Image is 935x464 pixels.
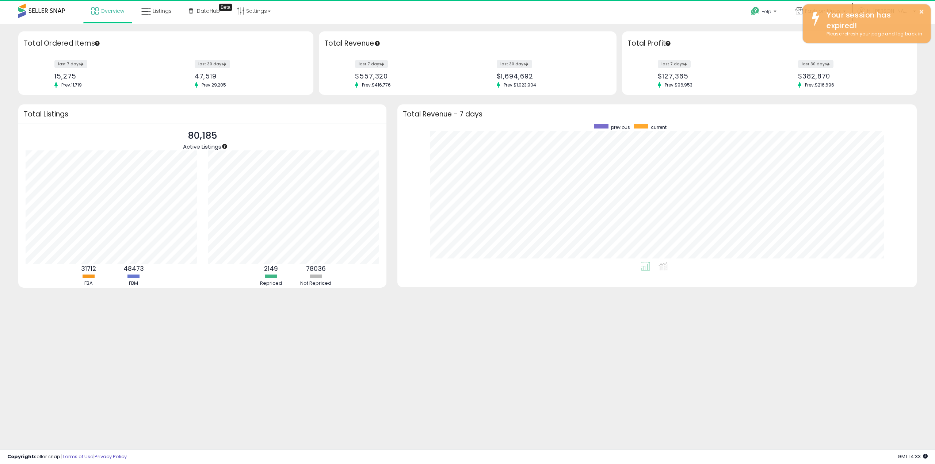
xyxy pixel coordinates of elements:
div: 47,519 [195,72,301,80]
button: × [919,7,924,16]
b: 2149 [264,264,278,273]
label: last 7 days [355,60,388,68]
div: Tooltip anchor [94,40,100,47]
span: DataHub [197,7,220,15]
div: $382,870 [798,72,904,80]
div: $127,365 [658,72,764,80]
span: Listings [153,7,172,15]
span: Prev: $216,696 [801,82,838,88]
a: Help [745,1,784,24]
div: $557,320 [355,72,462,80]
div: Tooltip anchor [665,40,671,47]
h3: Total Revenue [324,38,611,49]
div: $1,694,692 [497,72,604,80]
div: Not Repriced [294,280,338,287]
h3: Total Ordered Items [24,38,308,49]
div: Tooltip anchor [221,143,228,150]
label: last 30 days [798,60,833,68]
h3: Total Revenue - 7 days [403,111,912,117]
span: Active Listings [183,143,221,150]
b: 31712 [81,264,96,273]
b: 78036 [306,264,326,273]
span: Prev: $416,776 [358,82,394,88]
div: Tooltip anchor [374,40,381,47]
p: 80,185 [183,129,221,143]
h3: Total Profit [627,38,912,49]
i: Get Help [751,7,760,16]
label: last 7 days [54,60,87,68]
div: Please refresh your page and log back in [821,31,925,38]
div: 15,275 [54,72,160,80]
span: Prev: 29,205 [198,82,230,88]
span: Overview [100,7,124,15]
span: Prev: $1,023,904 [500,82,540,88]
div: FBA [67,280,111,287]
label: last 30 days [195,60,230,68]
label: last 30 days [497,60,532,68]
h3: Total Listings [24,111,381,117]
span: current [651,124,667,130]
div: Repriced [249,280,293,287]
span: previous [611,124,630,130]
span: Prev: 11,719 [58,82,85,88]
span: Help [762,8,771,15]
b: 48473 [123,264,144,273]
div: FBM [112,280,156,287]
span: Prev: $96,953 [661,82,696,88]
div: Tooltip anchor [219,4,232,11]
div: Your session has expired! [821,10,925,31]
label: last 7 days [658,60,691,68]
